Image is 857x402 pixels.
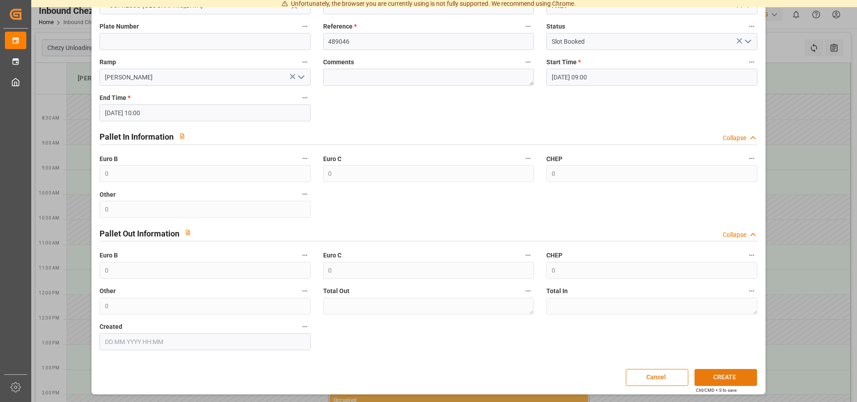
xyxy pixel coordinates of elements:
button: open menu [741,35,754,49]
span: End Time [100,93,130,103]
button: Total Out [522,285,534,297]
span: Status [546,22,565,31]
span: Comments [323,58,354,67]
span: Created [100,322,122,332]
button: open menu [294,70,307,84]
button: Other [299,285,311,297]
button: Cancel [626,369,688,386]
button: CHEP [746,153,757,164]
div: Ctrl/CMD + S to save [696,387,736,394]
button: Euro B [299,153,311,164]
span: Start Time [546,58,581,67]
button: Start Time * [746,56,757,68]
button: Ramp [299,56,311,68]
button: Euro C [522,153,534,164]
span: Euro C [323,251,341,260]
input: DD.MM.YYYY HH:MM [546,69,757,86]
input: DD.MM.YYYY HH:MM [100,333,310,350]
span: Plate Number [100,22,139,31]
span: Euro B [100,154,118,164]
span: Other [100,190,116,199]
span: Reference [323,22,357,31]
button: View description [174,128,191,145]
button: Other [299,188,311,200]
span: Euro B [100,251,118,260]
span: Total In [546,286,568,296]
button: View description [179,224,196,241]
button: Created [299,321,311,332]
input: DD.MM.YYYY HH:MM [100,104,310,121]
span: Ramp [100,58,116,67]
button: Plate Number [299,21,311,32]
button: Reference * [522,21,534,32]
button: Total In [746,285,757,297]
button: End Time * [299,92,311,104]
span: Euro C [323,154,341,164]
input: Type to search/select [100,69,310,86]
span: CHEP [546,154,562,164]
button: Status [746,21,757,32]
h2: Pallet Out Information [100,228,179,240]
div: Collapse [723,133,746,143]
div: Collapse [723,230,746,240]
button: CREATE [695,369,757,386]
span: CHEP [546,251,562,260]
button: Comments [522,56,534,68]
button: Euro B [299,249,311,261]
button: CHEP [746,249,757,261]
span: Other [100,286,116,296]
button: Euro C [522,249,534,261]
h2: Pallet In Information [100,131,174,143]
span: Total Out [323,286,349,296]
input: Type to search/select [546,33,757,50]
